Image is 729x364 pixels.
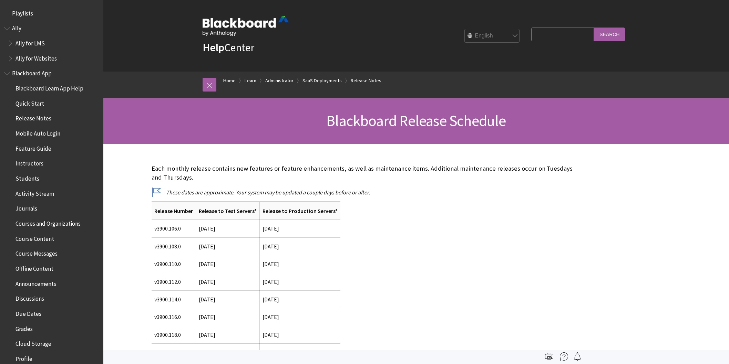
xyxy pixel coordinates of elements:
span: Course Content [16,233,54,242]
span: Release Notes [16,113,51,122]
span: Announcements [16,278,56,287]
span: Offline Content [16,263,53,272]
td: [DATE] [260,255,341,273]
span: [DATE] [263,278,279,285]
td: [DATE] [260,344,341,361]
strong: Help [203,41,224,54]
td: v3900.114.0 [152,290,196,308]
span: Profile [16,353,32,362]
span: Ally for Websites [16,53,57,62]
select: Site Language Selector [465,29,520,43]
a: Home [223,76,236,85]
th: Release to Production Servers* [260,202,341,220]
img: More help [560,352,568,361]
nav: Book outline for Anthology Ally Help [4,23,99,64]
span: Cloud Storage [16,338,51,347]
span: Playlists [12,8,33,17]
a: Learn [245,76,256,85]
span: Activity Stream [16,188,54,197]
span: [DATE] [199,278,215,285]
input: Search [594,28,625,41]
td: [DATE] [196,220,260,237]
th: Release to Test Servers* [196,202,260,220]
img: Blackboard by Anthology [203,16,289,36]
span: [DATE] [199,296,215,303]
td: [DATE] [260,220,341,237]
span: Course Messages [16,248,58,257]
th: Release Number [152,202,196,220]
td: [DATE] [260,290,341,308]
td: v3900.106.0 [152,220,196,237]
a: HelpCenter [203,41,254,54]
span: [DATE] [199,349,215,356]
span: [DATE] [199,331,215,338]
span: Courses and Organizations [16,218,81,227]
span: Students [16,173,39,182]
td: v3900.118.0 [152,326,196,343]
span: Quick Start [16,98,44,107]
td: [DATE] [196,237,260,255]
span: Feature Guide [16,143,51,152]
span: Due Dates [16,308,41,317]
span: Ally [12,23,21,32]
span: Blackboard App [12,68,52,77]
td: v3900.112.0 [152,273,196,290]
a: SaaS Deployments [302,76,342,85]
span: Mobile Auto Login [16,128,60,137]
td: [DATE] [260,308,341,326]
p: Each monthly release contains new features or feature enhancements, as well as maintenance items.... [152,164,579,182]
span: Blackboard Learn App Help [16,83,83,92]
td: v3900.108.0 [152,237,196,255]
nav: Book outline for Playlists [4,8,99,19]
span: Grades [16,323,33,332]
img: Print [545,352,553,361]
span: Journals [16,203,37,212]
span: Ally for LMS [16,38,45,47]
img: Follow this page [573,352,582,361]
td: [DATE] [196,255,260,273]
span: Instructors [16,158,43,167]
span: Blackboard Release Schedule [326,111,506,130]
td: v3900.116.0 [152,308,196,326]
td: [DATE] [260,237,341,255]
a: Release Notes [351,76,381,85]
td: [DATE] [260,326,341,343]
p: These dates are approximate. Your system may be updated a couple days before or after. [152,189,579,196]
td: v3900.110.0 [152,255,196,273]
td: v3900.121.0 [152,344,196,361]
span: [DATE] [199,313,215,320]
a: Administrator [265,76,294,85]
span: Discussions [16,293,44,302]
